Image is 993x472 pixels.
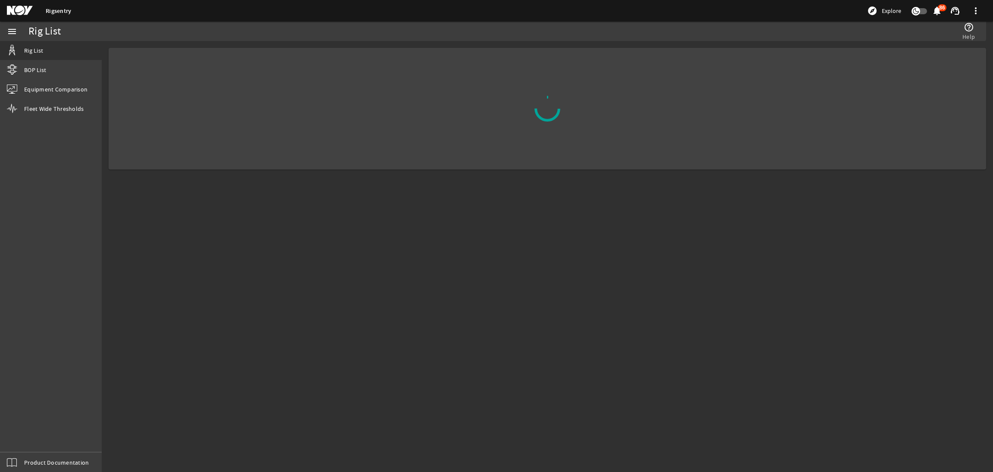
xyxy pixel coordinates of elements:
[24,46,43,55] span: Rig List
[950,6,960,16] mat-icon: support_agent
[962,32,975,41] span: Help
[24,66,46,74] span: BOP List
[46,7,71,15] a: Rigsentry
[28,27,61,36] div: Rig List
[24,458,89,467] span: Product Documentation
[24,85,87,94] span: Equipment Comparison
[864,4,905,18] button: Explore
[882,6,901,15] span: Explore
[7,26,17,37] mat-icon: menu
[24,104,84,113] span: Fleet Wide Thresholds
[965,0,986,21] button: more_vert
[964,22,974,32] mat-icon: help_outline
[932,6,942,16] mat-icon: notifications
[867,6,877,16] mat-icon: explore
[932,6,941,16] button: 86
